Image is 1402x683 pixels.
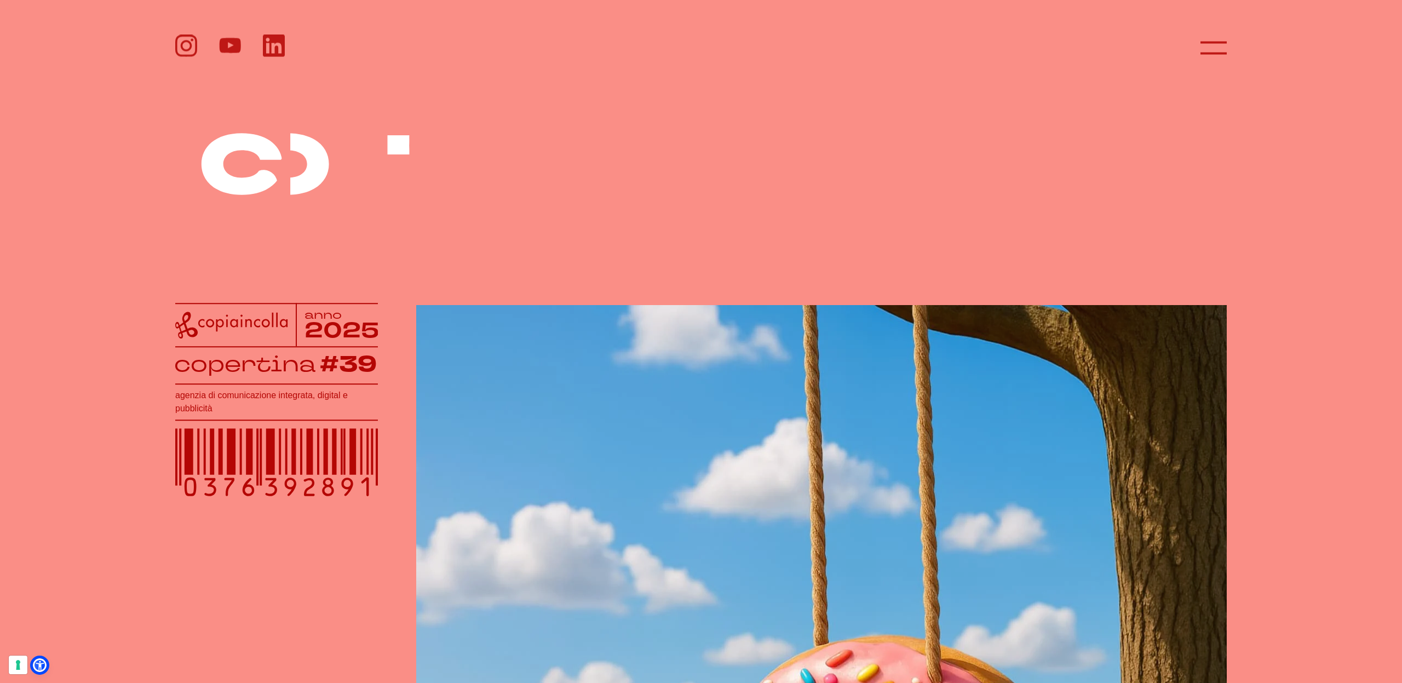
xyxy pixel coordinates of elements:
tspan: 2025 [304,316,379,345]
tspan: #39 [320,349,377,380]
tspan: anno [304,306,342,322]
tspan: copertina [174,350,315,378]
h1: agenzia di comunicazione integrata, digital e pubblicità [175,389,378,415]
button: Le tue preferenze relative al consenso per le tecnologie di tracciamento [9,656,27,674]
a: Open Accessibility Menu [33,658,47,672]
